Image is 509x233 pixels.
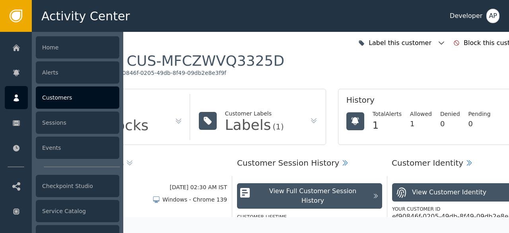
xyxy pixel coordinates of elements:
a: Sessions [5,111,119,134]
div: Customers [36,86,119,109]
label: Customer Lifetime [237,214,287,220]
div: Denied [440,110,460,118]
div: ef90846f-0205-49db-8f49-09db2e8e3f9f [113,70,226,77]
a: Alerts [5,61,119,84]
div: Pending [468,110,491,118]
div: Customer Session History [237,157,339,169]
div: Label this customer [369,38,433,48]
div: CUS-MFCZWVQ3325D [126,52,284,70]
div: 0 [468,118,491,129]
a: Customers [5,86,119,109]
div: Labels [225,118,271,132]
div: (1) [272,123,284,131]
div: Customer Identity [392,157,463,169]
div: [DATE] 02:30 AM IST [170,183,227,192]
div: 1 [373,118,402,133]
div: View Full Customer Session History [257,186,369,206]
div: Events [36,137,119,159]
button: View Full Customer Session History [237,183,382,209]
div: View Customer Identity [412,188,486,197]
div: 0 [440,118,460,129]
div: Checkpoint Studio [36,175,119,197]
div: 1 [410,118,432,129]
span: Activity Center [41,7,130,25]
div: Windows - Chrome 139 [162,196,227,204]
a: Checkpoint Studio [5,174,119,198]
div: Total Alerts [373,110,402,118]
a: Service Catalog [5,200,119,223]
div: Developer [450,11,482,21]
a: Home [5,36,119,59]
button: AP [486,9,499,23]
div: Customer Labels [225,110,284,118]
div: Allowed [410,110,432,118]
div: Home [36,36,119,59]
div: Sessions [36,112,119,134]
div: Alerts [36,61,119,84]
a: Events [5,136,119,159]
div: Customer : [44,52,284,70]
div: Service Catalog [36,200,119,222]
button: Label this customer [356,34,447,52]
